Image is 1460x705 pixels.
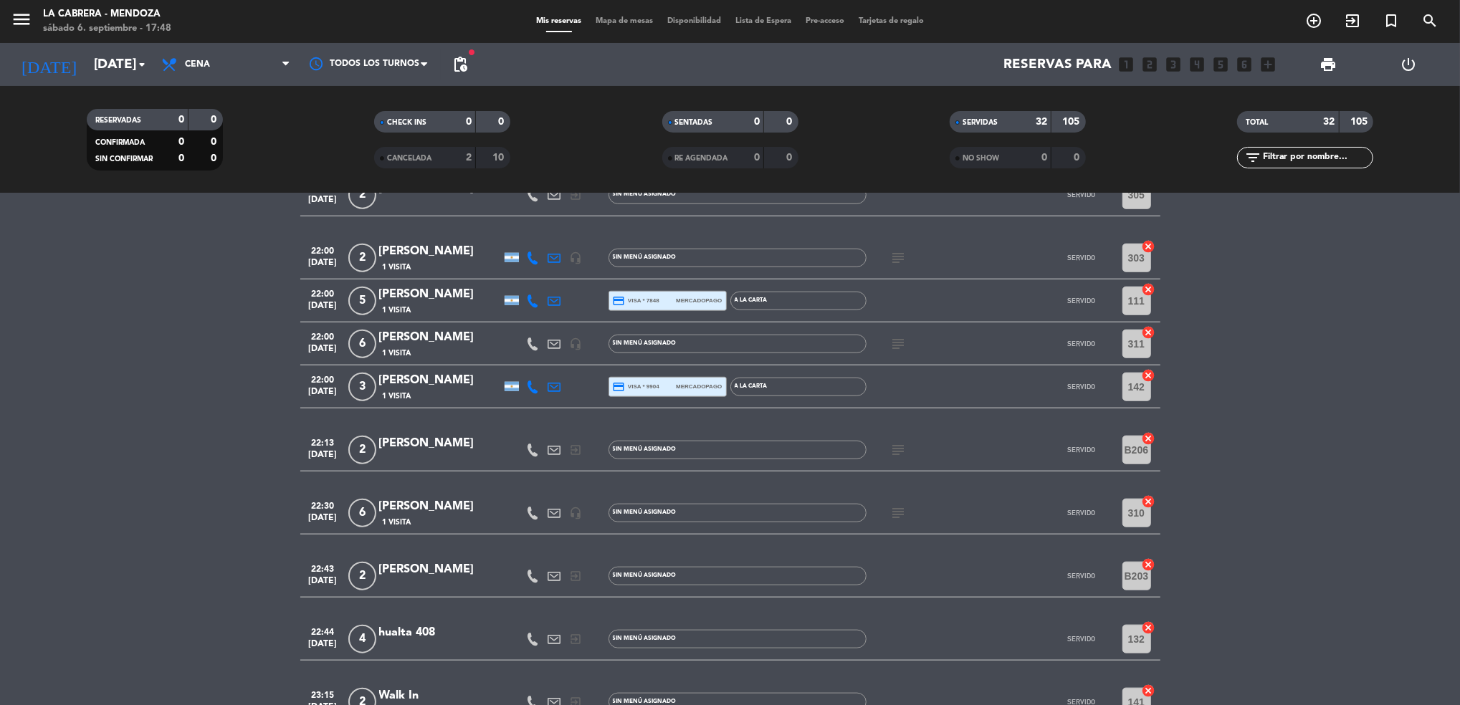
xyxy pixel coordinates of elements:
[43,7,171,21] div: LA CABRERA - MENDOZA
[660,17,728,25] span: Disponibilidad
[570,337,583,350] i: headset_mic
[1046,181,1117,209] button: SERVIDO
[613,699,677,704] span: Sin menú asignado
[348,181,376,209] span: 2
[383,347,411,359] span: 1 Visita
[305,241,341,258] span: 22:00
[1324,117,1335,127] strong: 32
[1067,635,1095,643] span: SERVIDO
[493,153,507,163] strong: 10
[613,294,659,307] span: visa * 7848
[735,383,768,389] span: A LA CARTA
[178,115,184,125] strong: 0
[379,371,501,390] div: [PERSON_NAME]
[1067,297,1095,304] span: SERVIDO
[1067,191,1095,198] span: SERVIDO
[11,9,32,35] button: menu
[676,296,722,305] span: mercadopago
[1067,383,1095,390] span: SERVIDO
[305,576,341,593] span: [DATE]
[570,251,583,264] i: headset_mic
[1344,12,1361,29] i: exit_to_app
[754,153,760,163] strong: 0
[383,517,411,528] span: 1 Visita
[305,327,341,344] span: 22:00
[1046,625,1117,653] button: SERVIDO
[1046,287,1117,315] button: SERVIDO
[890,249,907,267] i: subject
[613,380,659,393] span: visa * 9904
[1117,55,1136,74] i: looks_one
[211,137,219,147] strong: 0
[43,21,171,36] div: sábado 6. septiembre - 17:48
[963,155,999,162] span: NO SHOW
[1305,12,1322,29] i: add_circle_outline
[1067,340,1095,347] span: SERVIDO
[1046,436,1117,464] button: SERVIDO
[348,373,376,401] span: 3
[387,119,426,126] span: CHECK INS
[467,48,476,57] span: fiber_manual_record
[383,262,411,273] span: 1 Visita
[613,294,626,307] i: credit_card
[466,117,472,127] strong: 0
[786,153,795,163] strong: 0
[1236,55,1254,74] i: looks_6
[305,258,341,274] span: [DATE]
[1041,153,1047,163] strong: 0
[379,285,501,304] div: [PERSON_NAME]
[1246,119,1268,126] span: TOTAL
[305,344,341,360] span: [DATE]
[890,441,907,459] i: subject
[1142,431,1156,446] i: cancel
[1383,12,1400,29] i: turned_in_not
[185,59,210,69] span: Cena
[348,625,376,653] span: 4
[379,686,501,705] div: Walk In
[1142,368,1156,383] i: cancel
[786,117,795,127] strong: 0
[1212,55,1231,74] i: looks_5
[305,450,341,466] span: [DATE]
[963,119,998,126] span: SERVIDAS
[95,117,141,124] span: RESERVADAS
[178,153,184,163] strong: 0
[11,49,87,80] i: [DATE]
[305,623,341,639] span: 22:44
[1046,244,1117,272] button: SERVIDO
[1036,117,1047,127] strong: 32
[305,497,341,513] span: 22:30
[1046,330,1117,358] button: SERVIDO
[1244,149,1261,166] i: filter_list
[379,328,501,347] div: [PERSON_NAME]
[798,17,851,25] span: Pre-acceso
[305,370,341,387] span: 22:00
[1067,254,1095,262] span: SERVIDO
[348,330,376,358] span: 6
[1188,55,1207,74] i: looks_4
[379,434,501,453] div: [PERSON_NAME]
[1142,239,1156,254] i: cancel
[348,287,376,315] span: 5
[570,188,583,201] i: exit_to_app
[1142,494,1156,509] i: cancel
[178,137,184,147] strong: 0
[1261,150,1373,166] input: Filtrar por nombre...
[588,17,660,25] span: Mapa de mesas
[1067,572,1095,580] span: SERVIDO
[305,513,341,529] span: [DATE]
[1074,153,1082,163] strong: 0
[499,117,507,127] strong: 0
[1046,562,1117,590] button: SERVIDO
[1142,282,1156,297] i: cancel
[570,570,583,582] i: exit_to_app
[305,195,341,211] span: [DATE]
[675,119,713,126] span: SENTADAS
[890,504,907,522] i: subject
[613,380,626,393] i: credit_card
[95,155,153,163] span: SIN CONFIRMAR
[613,254,677,260] span: Sin menú asignado
[1046,373,1117,401] button: SERVIDO
[570,443,583,456] i: exit_to_app
[348,562,376,590] span: 2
